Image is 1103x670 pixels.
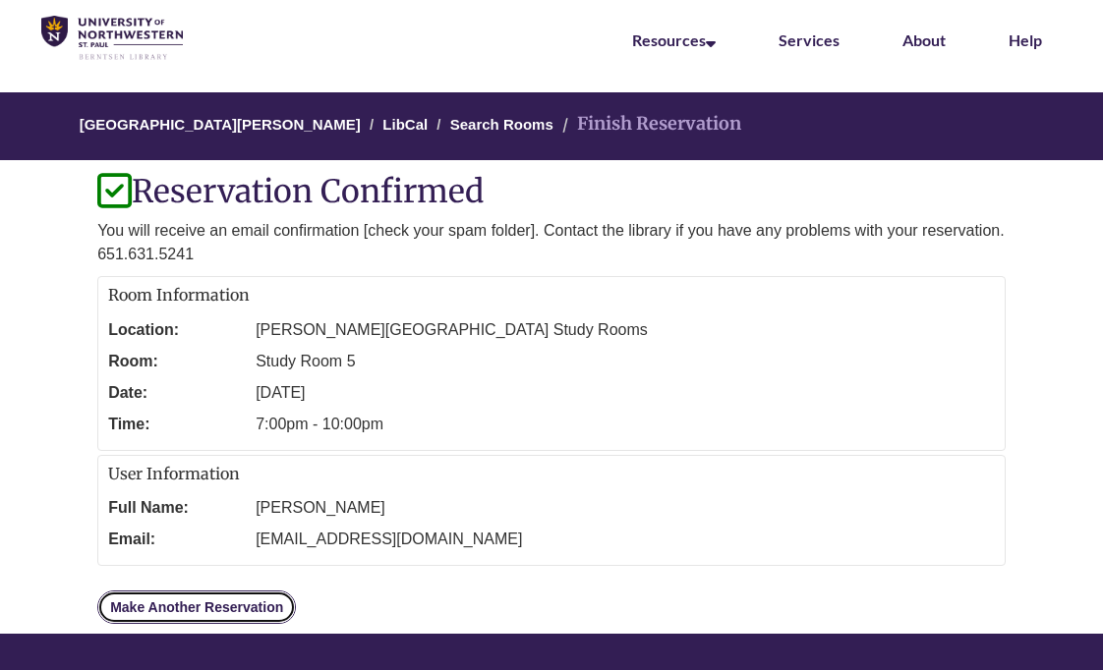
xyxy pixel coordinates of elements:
[97,175,1006,209] h1: Reservation Confirmed
[256,492,995,524] dd: [PERSON_NAME]
[382,116,428,133] a: LibCal
[108,377,246,409] dt: Date:
[108,287,995,305] h2: Room Information
[779,30,840,49] a: Services
[1009,30,1042,49] a: Help
[108,314,246,346] dt: Location:
[256,409,995,440] dd: 7:00pm - 10:00pm
[97,92,1006,160] nav: Breadcrumb
[108,524,246,555] dt: Email:
[256,377,995,409] dd: [DATE]
[632,30,716,49] a: Resources
[256,346,995,377] dd: Study Room 5
[256,524,995,555] dd: [EMAIL_ADDRESS][DOMAIN_NAME]
[108,466,995,483] h2: User Information
[450,116,553,133] a: Search Rooms
[108,346,246,377] dt: Room:
[902,30,946,49] a: About
[108,492,246,524] dt: Full Name:
[80,116,361,133] a: [GEOGRAPHIC_DATA][PERSON_NAME]
[108,409,246,440] dt: Time:
[97,219,1006,266] p: You will receive an email confirmation [check your spam folder]. Contact the library if you have ...
[97,590,296,624] a: Make Another Reservation
[557,110,741,139] li: Finish Reservation
[41,16,183,61] img: UNWSP Library Logo
[256,314,995,346] dd: [PERSON_NAME][GEOGRAPHIC_DATA] Study Rooms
